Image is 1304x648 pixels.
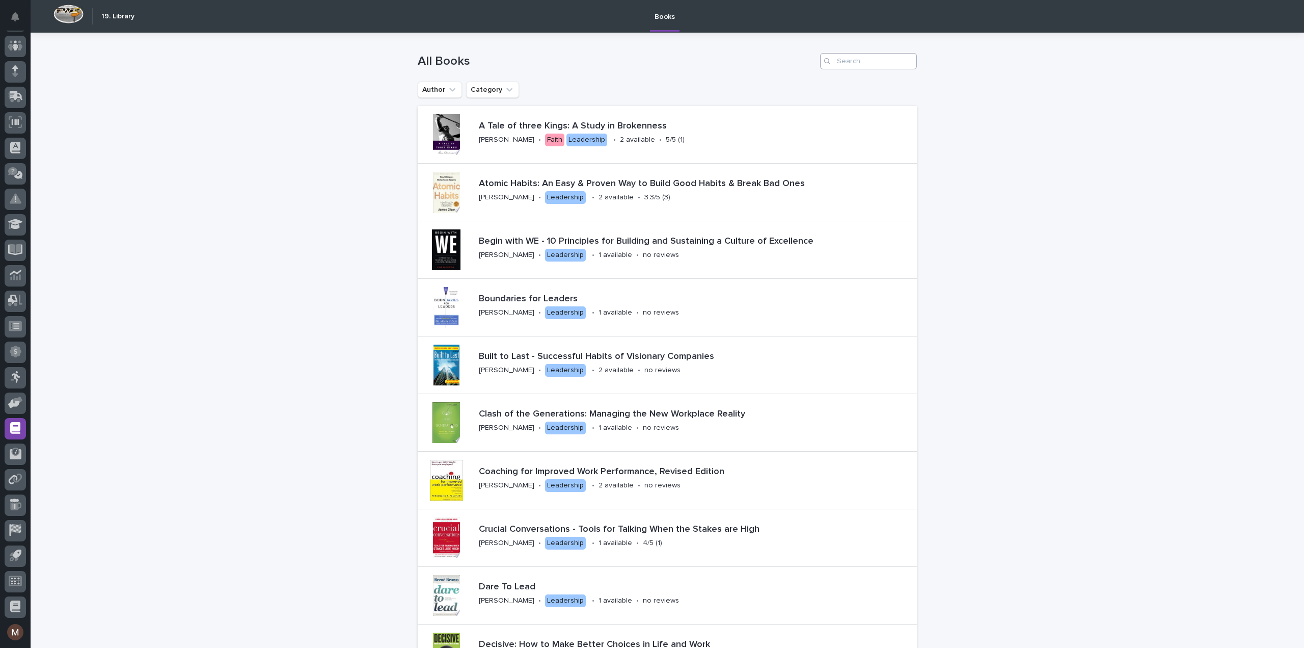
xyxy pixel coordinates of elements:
[592,424,594,432] p: •
[820,53,917,69] input: Search
[599,251,632,260] p: 1 available
[545,422,586,434] div: Leadership
[479,351,913,362] p: Built to Last - Successful Habits of Visionary Companies
[479,582,736,593] p: Dare To Lead
[599,308,632,317] p: 1 available
[636,597,639,605] p: •
[545,249,586,262] div: Leadership
[479,236,913,247] p: Begin with WE - 10 Principles for Building and Sustaining a Culture of Excellence
[479,251,534,260] p: [PERSON_NAME]
[643,424,679,432] p: no reviews
[644,481,681,490] p: no reviews
[636,308,639,317] p: •
[538,308,541,317] p: •
[479,121,873,132] p: A Tale of three Kings: A Study in Brokenness
[638,366,640,375] p: •
[644,193,670,202] p: 3.3/5 (3)
[466,82,519,98] button: Category
[592,193,594,202] p: •
[418,336,917,394] a: Built to Last - Successful Habits of Visionary Companies[PERSON_NAME]•Leadership•2 available•no r...
[599,193,634,202] p: 2 available
[592,597,594,605] p: •
[620,136,655,144] p: 2 available
[479,193,534,202] p: [PERSON_NAME]
[659,136,662,144] p: •
[538,481,541,490] p: •
[418,567,917,625] a: Dare To Lead[PERSON_NAME]•Leadership•1 available•no reviews
[599,597,632,605] p: 1 available
[479,597,534,605] p: [PERSON_NAME]
[592,251,594,260] p: •
[644,366,681,375] p: no reviews
[479,524,913,535] p: Crucial Conversations - Tools for Talking When the Stakes are High
[101,12,134,21] h2: 19. Library
[479,481,534,490] p: [PERSON_NAME]
[479,466,913,478] p: Coaching for Improved Work Performance, Revised Edition
[643,539,662,548] p: 4/5 (1)
[636,424,639,432] p: •
[666,136,685,144] p: 5/5 (1)
[418,164,917,221] a: Atomic Habits: An Easy & Proven Way to Build Good Habits & Break Bad Ones[PERSON_NAME]•Leadership...
[479,136,534,144] p: [PERSON_NAME]
[479,308,534,317] p: [PERSON_NAME]
[538,136,541,144] p: •
[479,366,534,375] p: [PERSON_NAME]
[418,221,917,279] a: Begin with WE - 10 Principles for Building and Sustaining a Culture of Excellence[PERSON_NAME]•Le...
[643,251,679,260] p: no reviews
[5,621,26,643] button: users-avatar
[418,106,917,164] a: A Tale of three Kings: A Study in Brokenness[PERSON_NAME]•FaithLeadership•2 available•5/5 (1)
[538,366,541,375] p: •
[592,539,594,548] p: •
[53,5,84,23] img: Workspace Logo
[638,193,640,202] p: •
[479,178,913,190] p: Atomic Habits: An Easy & Proven Way to Build Good Habits & Break Bad Ones
[592,308,594,317] p: •
[545,364,586,377] div: Leadership
[599,481,634,490] p: 2 available
[418,82,462,98] button: Author
[13,12,26,29] div: Notifications
[479,424,534,432] p: [PERSON_NAME]
[599,424,632,432] p: 1 available
[418,509,917,567] a: Crucial Conversations - Tools for Talking When the Stakes are High[PERSON_NAME]•Leadership•1 avai...
[538,193,541,202] p: •
[599,366,634,375] p: 2 available
[545,134,564,146] div: Faith
[479,539,534,548] p: [PERSON_NAME]
[643,308,679,317] p: no reviews
[638,481,640,490] p: •
[545,594,586,607] div: Leadership
[538,424,541,432] p: •
[545,479,586,492] div: Leadership
[538,597,541,605] p: •
[418,394,917,452] a: Clash of the Generations: Managing the New Workplace Reality[PERSON_NAME]•Leadership•1 available•...
[5,6,26,28] button: Notifications
[599,539,632,548] p: 1 available
[592,366,594,375] p: •
[636,539,639,548] p: •
[538,539,541,548] p: •
[592,481,594,490] p: •
[545,537,586,550] div: Leadership
[545,306,586,319] div: Leadership
[636,251,639,260] p: •
[566,134,607,146] div: Leadership
[643,597,679,605] p: no reviews
[418,452,917,509] a: Coaching for Improved Work Performance, Revised Edition[PERSON_NAME]•Leadership•2 available•no re...
[418,279,917,336] a: Boundaries for Leaders[PERSON_NAME]•Leadership•1 available•no reviews
[479,409,913,420] p: Clash of the Generations: Managing the New Workplace Reality
[613,136,616,144] p: •
[545,191,586,204] div: Leadership
[538,251,541,260] p: •
[418,54,816,69] h1: All Books
[479,294,778,305] p: Boundaries for Leaders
